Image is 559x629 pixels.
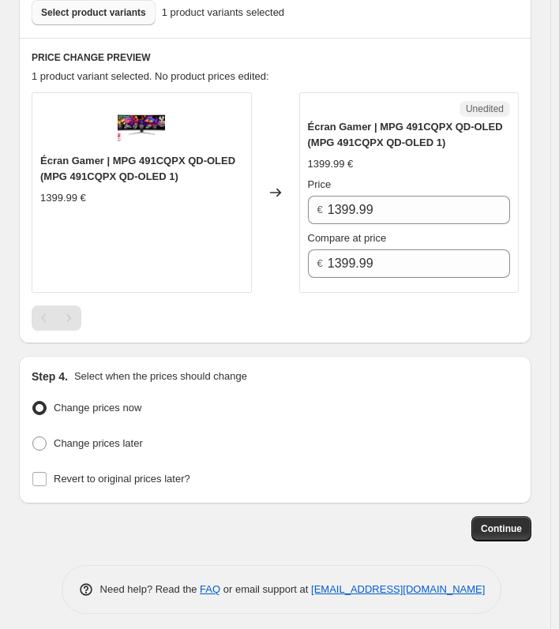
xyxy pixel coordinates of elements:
[32,369,68,384] h2: Step 4.
[100,583,201,595] span: Need help? Read the
[54,473,190,485] span: Revert to original prices later?
[481,522,522,535] span: Continue
[54,437,143,449] span: Change prices later
[162,5,284,21] span: 1 product variants selected
[40,190,86,206] div: 1399.99 €
[317,204,323,215] span: €
[40,155,235,182] span: Écran Gamer | MPG 491CQPX QD-OLED (MPG 491CQPX QD-OLED 1)
[32,305,81,331] nav: Pagination
[74,369,247,384] p: Select when the prices should change
[308,121,503,148] span: Écran Gamer | MPG 491CQPX QD-OLED (MPG 491CQPX QD-OLED 1)
[466,103,504,115] span: Unedited
[32,51,519,64] h6: PRICE CHANGE PREVIEW
[54,402,141,414] span: Change prices now
[220,583,311,595] span: or email support at
[311,583,485,595] a: [EMAIL_ADDRESS][DOMAIN_NAME]
[308,156,354,172] div: 1399.99 €
[41,6,146,19] span: Select product variants
[32,70,269,82] span: 1 product variant selected. No product prices edited:
[317,257,323,269] span: €
[308,232,387,244] span: Compare at price
[308,178,332,190] span: Price
[200,583,220,595] a: FAQ
[471,516,531,541] button: Continue
[118,101,165,148] img: 1024_b9afe453-fefd-4c55-8858-28432e99743a_80x.png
